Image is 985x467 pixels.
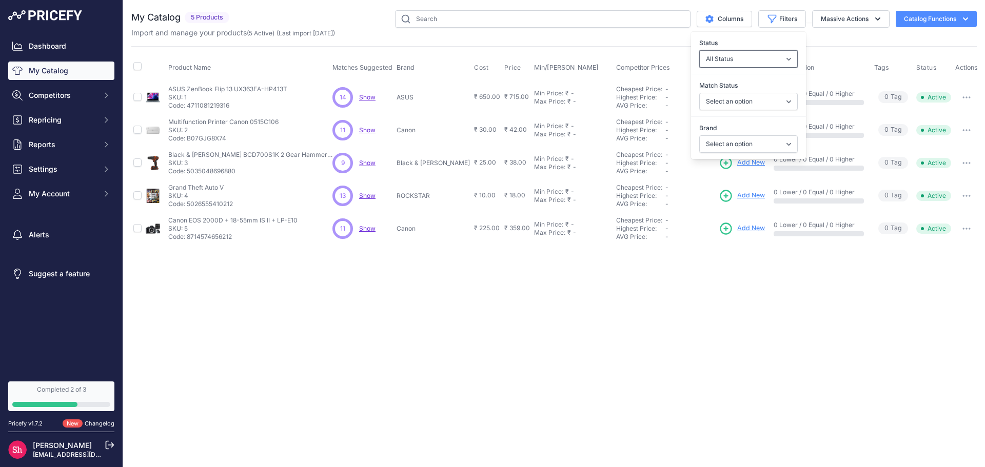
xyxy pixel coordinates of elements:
div: ₹ [565,188,569,196]
div: - [569,89,574,97]
span: - [665,118,668,126]
p: Code: 4711081219316 [168,101,287,110]
p: 0 Lower / 0 Equal / 0 Higher [774,221,864,229]
a: Dashboard [8,37,114,55]
p: 0 Lower / 0 Equal / 0 Higher [774,188,864,196]
div: - [569,155,574,163]
a: Show [359,192,376,199]
div: - [569,188,574,196]
span: ₹ 650.00 [474,93,500,100]
span: 5 Products [185,12,229,24]
span: - [665,216,668,224]
span: Matches Suggested [332,64,392,71]
span: (Last import [DATE]) [277,29,335,37]
span: ₹ 38.00 [504,158,526,166]
span: Active [916,92,951,103]
p: ROCKSTAR [397,192,470,200]
div: - [571,229,576,237]
span: ₹ 225.00 [474,224,500,232]
h2: My Catalog [131,10,181,25]
span: Min/[PERSON_NAME] [534,64,599,71]
p: Canon [397,225,470,233]
span: 11 [340,126,345,135]
span: Competitor Prices [616,64,670,71]
div: ₹ [567,229,571,237]
div: - [569,122,574,130]
div: ₹ [565,122,569,130]
span: 0 [884,191,889,200]
a: Add New [719,189,765,203]
a: Alerts [8,226,114,244]
span: - [665,151,668,158]
span: Tag [878,124,908,136]
a: Add New [719,156,765,170]
a: 5 Active [249,29,272,37]
p: ASUS [397,93,470,101]
span: - [665,134,668,142]
span: Repricing [29,115,96,125]
p: Canon [397,126,470,134]
div: Highest Price: [616,159,665,167]
span: Add New [737,158,765,168]
div: Min Price: [534,155,563,163]
span: - [665,200,668,208]
div: Completed 2 of 3 [12,385,110,394]
a: Show [359,93,376,101]
div: - [571,130,576,138]
a: Suggest a feature [8,265,114,283]
span: - [665,93,668,101]
div: Max Price: [534,196,565,204]
span: - [665,85,668,93]
button: Cost [474,64,490,72]
span: Active [916,125,951,135]
button: Price [504,64,523,72]
button: Status [916,64,939,72]
span: Show [359,225,376,232]
span: Tag [878,157,908,169]
span: New [63,419,83,428]
span: 0 [884,125,889,135]
p: Import and manage your products [131,28,335,38]
div: Min Price: [534,89,563,97]
p: SKU: 3 [168,159,332,167]
p: SKU: 4 [168,192,233,200]
span: - [665,126,668,134]
div: - [569,220,574,229]
span: Tag [878,91,908,103]
span: Brand [397,64,415,71]
a: Changelog [85,420,114,427]
a: Cheapest Price: [616,184,662,191]
span: Tag [878,222,908,234]
p: Code: 5035048696880 [168,167,332,175]
span: 0 [884,92,889,102]
div: - [571,97,576,106]
span: ₹ 359.00 [504,224,530,232]
span: 9 [341,158,345,168]
span: Cost [474,64,488,72]
div: AVG Price: [616,200,665,208]
span: 13 [340,191,346,200]
a: Show [359,126,376,134]
div: Max Price: [534,130,565,138]
span: - [665,167,668,175]
span: ₹ 42.00 [504,126,527,133]
div: ₹ [567,97,571,106]
span: - [665,159,668,167]
div: Highest Price: [616,126,665,134]
div: ₹ [565,220,569,229]
span: Price [504,64,521,72]
span: Active [916,224,951,234]
p: SKU: 2 [168,126,279,134]
p: 0 Lower / 0 Equal / 0 Higher [774,123,864,131]
div: AVG Price: [616,101,665,110]
span: Product Name [168,64,211,71]
span: Add New [737,191,765,200]
div: AVG Price: [616,233,665,241]
a: Completed 2 of 3 [8,381,114,411]
div: ₹ [567,130,571,138]
a: Show [359,159,376,167]
div: Highest Price: [616,192,665,200]
span: Tag [878,190,908,201]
